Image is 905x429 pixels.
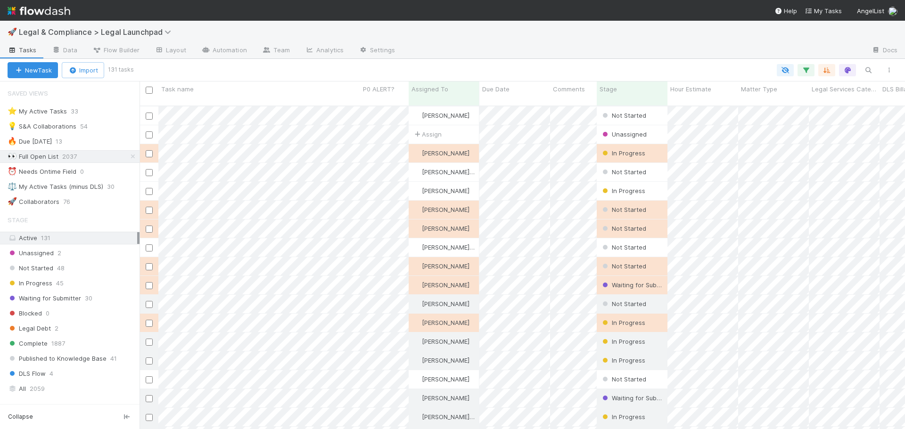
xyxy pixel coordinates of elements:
span: 🚀 [8,197,17,205]
span: DLS Flow [8,368,46,380]
img: avatar_b5be9b1b-4537-4870-b8e7-50cc2287641b.png [413,281,420,289]
span: 30 [85,292,92,304]
div: Due [DATE] [8,136,52,147]
span: 0 [46,308,49,319]
span: Waiting for Submitter [601,394,674,402]
input: Toggle Row Selected [146,113,153,120]
img: avatar_b5be9b1b-4537-4870-b8e7-50cc2287641b.png [413,394,420,402]
div: Collaborators [8,196,59,208]
div: All [8,383,137,395]
input: Toggle Row Selected [146,357,153,364]
span: Unassigned [601,130,647,138]
img: avatar_ba76ddef-3fd0-4be4-9bc3-126ad567fcd5.png [888,7,897,16]
div: [PERSON_NAME] Bridge [412,412,475,421]
span: 41 [110,353,117,364]
div: My Active Tasks [8,105,67,117]
div: [PERSON_NAME] [412,111,469,120]
span: [PERSON_NAME] [422,375,469,383]
div: In Progress [601,148,645,158]
a: Team [255,43,297,58]
span: 2 [55,323,58,334]
span: In Progress [601,187,645,194]
img: avatar_4038989c-07b2-403a-8eae-aaaab2974011.png [413,243,420,251]
div: Not Started [601,111,646,120]
input: Toggle Row Selected [146,301,153,308]
div: [PERSON_NAME] [412,374,469,384]
input: Toggle Row Selected [146,376,153,383]
span: Saved Views [8,84,48,103]
span: [PERSON_NAME] Bridge [422,413,490,421]
span: Legal Services Category [812,84,877,94]
div: [PERSON_NAME] [412,261,469,271]
div: Not Started [601,261,646,271]
a: Automation [194,43,255,58]
span: [PERSON_NAME] [422,149,469,157]
span: Waiting for Submitter [8,292,81,304]
span: Not Started [8,262,53,274]
div: [PERSON_NAME] [412,280,469,290]
div: Needs Ontime Field [8,166,76,178]
span: Legal & Compliance > Legal Launchpad [19,27,176,37]
input: Toggle Row Selected [146,414,153,421]
span: Stage [600,84,617,94]
input: Toggle Row Selected [146,320,153,327]
div: In Progress [601,356,645,365]
a: Settings [351,43,403,58]
span: 33 [71,105,88,117]
input: Toggle All Rows Selected [146,87,153,94]
span: P0 ALERT? [363,84,395,94]
span: [PERSON_NAME] [422,281,469,289]
span: Task name [161,84,194,94]
div: [PERSON_NAME] Bridge [412,167,475,177]
span: Not Started [601,262,646,270]
input: Toggle Row Selected [146,244,153,251]
span: [PERSON_NAME] [422,319,469,326]
span: 2059 [30,383,45,395]
span: Not Started [601,243,646,251]
span: Unassigned [8,247,54,259]
span: In Progress [601,413,645,421]
span: 4 [49,368,53,380]
input: Toggle Row Selected [146,131,153,138]
span: 1887 [51,338,65,349]
img: avatar_4038989c-07b2-403a-8eae-aaaab2974011.png [413,168,420,176]
span: In Progress [601,356,645,364]
div: Not Started [601,224,646,233]
span: 54 [80,121,97,132]
span: In Progress [601,338,645,345]
img: avatar_cd087ddc-540b-4a45-9726-71183506ed6a.png [413,262,420,270]
a: My Tasks [805,6,842,16]
span: 13 [56,136,72,147]
div: In Progress [601,412,645,421]
span: 48 [57,262,65,274]
input: Toggle Row Selected [146,169,153,176]
span: Waiting for Submitter [601,281,674,289]
div: Not Started [601,205,646,214]
span: 45 [56,277,64,289]
div: [PERSON_NAME] [412,186,469,195]
span: Assign [412,130,442,139]
div: Active [8,232,137,244]
span: [PERSON_NAME] [422,262,469,270]
span: 30 [107,181,124,193]
img: avatar_b5be9b1b-4537-4870-b8e7-50cc2287641b.png [413,187,420,194]
span: ⚖️ [8,182,17,190]
div: Full Open List [8,151,58,162]
div: My Active Tasks (minus DLS) [8,181,103,193]
div: [PERSON_NAME] [412,148,469,158]
span: Not Started [601,206,646,213]
div: [PERSON_NAME] [412,205,469,214]
div: In Progress [601,318,645,327]
div: In Progress [601,337,645,346]
span: Comments [553,84,585,94]
a: Docs [864,43,905,58]
span: 🔥 [8,137,17,145]
span: Assigned To [8,397,49,416]
div: Not Started [601,167,646,177]
span: 0 [80,166,93,178]
span: [PERSON_NAME] [422,206,469,213]
span: Matter Type [741,84,777,94]
input: Toggle Row Selected [146,395,153,402]
input: Toggle Row Selected [146,150,153,157]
